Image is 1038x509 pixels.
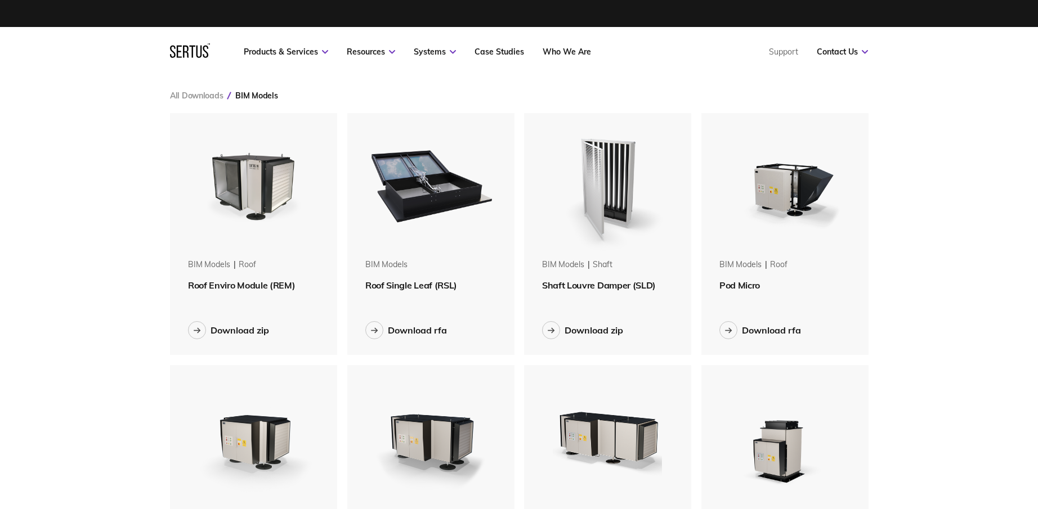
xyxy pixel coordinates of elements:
[414,47,456,57] a: Systems
[365,259,408,271] div: BIM Models
[475,47,524,57] a: Case Studies
[188,259,230,271] div: BIM Models
[719,321,801,339] button: Download rfa
[770,259,787,271] div: roof
[593,259,612,271] div: shaft
[565,325,623,336] div: Download zip
[542,321,623,339] button: Download zip
[365,321,447,339] button: Download rfa
[188,280,295,291] span: Roof Enviro Module (REM)
[188,321,269,339] button: Download zip
[347,47,395,57] a: Resources
[817,47,868,57] a: Contact Us
[542,280,656,291] span: Shaft Louvre Damper (SLD)
[719,259,762,271] div: BIM Models
[211,325,269,336] div: Download zip
[244,47,328,57] a: Products & Services
[365,280,457,291] span: Roof Single Leaf (RSL)
[170,91,223,101] a: All Downloads
[542,259,584,271] div: BIM Models
[543,47,591,57] a: Who We Are
[769,47,798,57] a: Support
[388,325,447,336] div: Download rfa
[742,325,801,336] div: Download rfa
[239,259,256,271] div: roof
[719,280,760,291] span: Pod Micro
